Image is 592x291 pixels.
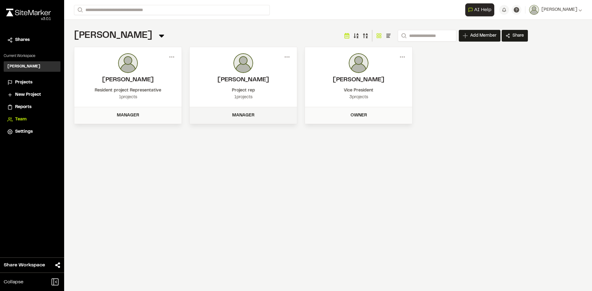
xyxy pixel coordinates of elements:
button: Search [398,30,409,42]
img: User [529,5,539,15]
div: Manager [193,112,293,119]
span: Team [15,116,27,123]
div: 1 projects [80,94,175,101]
div: Manager [78,112,178,119]
div: Oh geez...please don't... [6,16,51,22]
img: rebrand.png [6,9,51,16]
h2: Keith DeWease [196,75,291,85]
h3: [PERSON_NAME] [7,64,40,69]
img: photo [233,53,253,73]
img: photo [118,53,138,73]
a: Projects [7,79,57,86]
div: Open AI Assistant [465,3,497,16]
button: Open AI Assistant [465,3,494,16]
span: Projects [15,79,32,86]
button: Search [74,5,85,15]
a: Shares [7,37,57,43]
span: [PERSON_NAME] [74,32,152,40]
button: [PERSON_NAME] [529,5,582,15]
div: Owner [309,112,409,119]
span: Collapse [4,278,23,286]
a: Reports [7,104,57,111]
h2: Donald Kahn [80,75,175,85]
h2: Daniel Mosher [311,75,406,85]
span: Add Member [470,33,496,39]
div: 1 projects [196,94,291,101]
div: Vice President [311,87,406,94]
span: Settings [15,128,33,135]
a: Team [7,116,57,123]
a: Settings [7,128,57,135]
a: New Project [7,91,57,98]
div: 3 projects [311,94,406,101]
div: Project rep [196,87,291,94]
span: New Project [15,91,41,98]
span: Reports [15,104,31,111]
p: Current Workspace [4,53,60,59]
span: AI Help [474,6,491,14]
span: Share Workspace [4,261,45,269]
span: [PERSON_NAME] [541,6,577,13]
span: Shares [15,37,30,43]
img: photo [349,53,368,73]
span: Share [512,33,524,39]
div: Resident project Representative [80,87,175,94]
